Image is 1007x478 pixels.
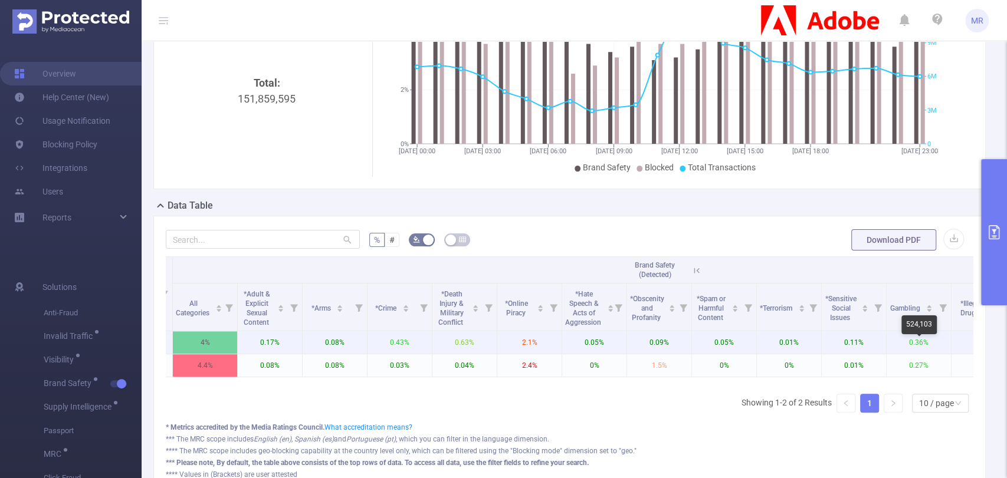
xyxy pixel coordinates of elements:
div: 10 / page [919,394,954,412]
span: Brand Safety [583,163,631,172]
span: Brand Safety [44,379,96,387]
b: * Metrics accredited by the Media Ratings Council. [166,423,324,431]
p: 0.08% [303,331,367,354]
div: Sort [472,303,479,310]
div: *** Please note, By default, the table above consists of the top rows of data. To access all data... [166,457,973,468]
span: *Death Injury & Military Conflict [438,290,465,327]
i: icon: caret-down [732,307,739,311]
p: 0.63% [432,331,497,354]
span: Total Transactions [688,163,756,172]
a: Reports [42,206,71,229]
span: MR [971,9,983,32]
i: icon: caret-up [732,303,739,306]
i: Filter menu [610,283,626,331]
img: Protected Media [12,9,129,34]
i: icon: bg-colors [413,236,420,243]
span: Passport [44,419,142,443]
span: MRC [44,450,65,458]
div: 524,103 [901,315,937,334]
p: 0% [757,354,821,377]
p: 0.08% [238,354,302,377]
i: icon: caret-up [537,303,544,306]
span: Supply Intelligence [44,403,116,411]
p: 0.36% [887,331,951,354]
span: # [389,235,395,245]
div: Sort [861,303,868,310]
tspan: [DATE] 09:00 [596,147,632,155]
i: icon: caret-down [798,307,805,311]
p: 0.05% [562,331,626,354]
i: Filter menu [870,283,886,331]
tspan: [DATE] 00:00 [399,147,435,155]
i: Filter menu [805,283,821,331]
i: icon: right [890,400,897,407]
p: 2.1% [497,331,562,354]
div: **** The MRC scope includes geo-blocking capability at the country level only, which can be filte... [166,446,973,456]
i: icon: caret-down [215,307,222,311]
a: Integrations [14,156,87,180]
tspan: [DATE] 03:00 [464,147,501,155]
input: Search... [166,230,360,249]
tspan: 9M [927,39,937,47]
span: *Sensitive Social Issues [825,295,857,322]
p: 0.01% [757,331,821,354]
div: Sort [798,303,805,310]
li: Next Page [884,394,903,413]
span: Anti-Fraud [44,301,142,325]
span: Reports [42,213,71,222]
i: icon: caret-up [215,303,222,306]
tspan: 0% [401,140,409,148]
a: Users [14,180,63,203]
i: icon: caret-down [537,307,544,311]
span: *Online Piracy [505,299,528,317]
i: icon: left [842,400,849,407]
span: *Hate Speech & Acts of Aggression [565,290,603,327]
p: 0.08% [303,354,367,377]
span: *Spam or Harmful Content [697,295,726,322]
tspan: [DATE] 12:00 [661,147,698,155]
i: icon: caret-down [337,307,343,311]
span: *Arms [311,304,333,312]
div: Sort [926,303,933,310]
i: icon: caret-up [668,303,675,306]
li: Showing 1-2 of 2 Results [742,394,832,413]
p: 0.05% [692,331,756,354]
p: 4.4% [173,354,237,377]
span: Visibility [44,355,78,364]
tspan: [DATE] 06:00 [530,147,567,155]
a: Usage Notification [14,109,110,133]
i: Filter menu [545,283,562,331]
li: 1 [860,394,879,413]
i: Portuguese (pt) [346,435,396,443]
tspan: [DATE] 18:00 [792,147,829,155]
span: Invalid Traffic [44,332,97,340]
p: 4% [173,331,237,354]
i: icon: table [459,236,466,243]
div: Sort [336,303,343,310]
a: What accreditation means? [324,423,412,431]
i: Filter menu [221,283,237,331]
i: icon: caret-up [798,303,805,306]
span: Brand Safety (Detected) [635,261,675,279]
i: Filter menu [675,283,691,331]
div: *** The MRC scope includes and , which you can filter in the language dimension. [166,434,973,444]
div: Sort [732,303,739,310]
h2: Data Table [168,199,213,213]
p: 0.01% [822,354,886,377]
span: % [374,235,380,245]
i: icon: caret-up [473,303,479,306]
span: Gambling [890,304,922,312]
span: *Terrorism [760,304,794,312]
i: icon: caret-down [473,307,479,311]
span: All Categories [176,299,211,317]
tspan: [DATE] 23:00 [901,147,938,155]
p: 0.17% [238,331,302,354]
i: icon: caret-down [668,307,675,311]
i: English (en), Spanish (es) [254,435,334,443]
i: icon: down [954,400,962,408]
i: icon: caret-down [607,307,614,311]
p: 0.04% [432,354,497,377]
i: icon: caret-down [862,307,868,311]
span: Blocked [645,163,674,172]
i: icon: caret-up [402,303,409,306]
